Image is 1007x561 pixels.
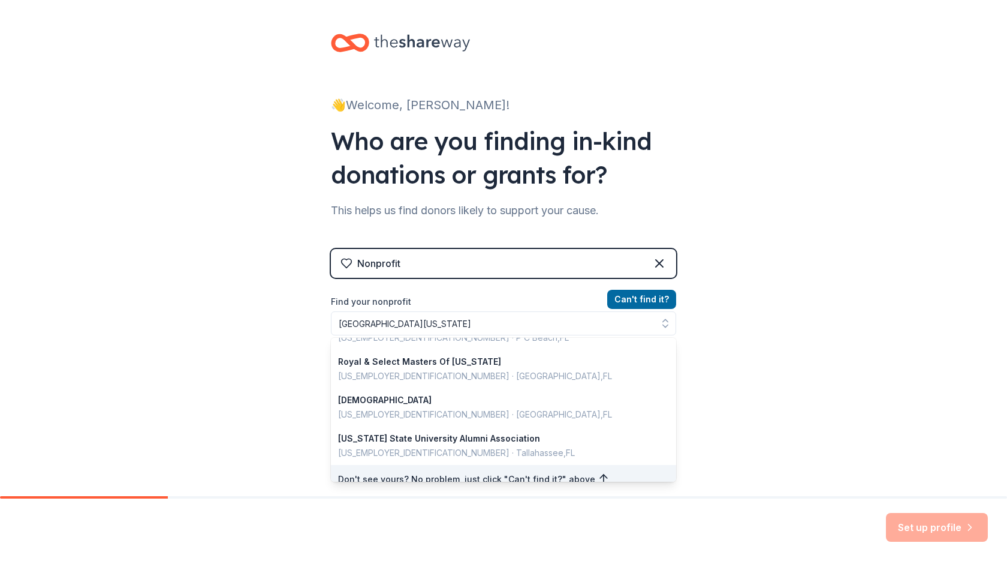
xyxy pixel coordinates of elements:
div: [US_EMPLOYER_IDENTIFICATION_NUMBER] · [GEOGRAPHIC_DATA] , FL [338,407,655,422]
div: [US_STATE] State University Alumni Association [338,431,655,446]
div: [US_EMPLOYER_IDENTIFICATION_NUMBER] · P C Beach , FL [338,331,655,345]
div: [US_EMPLOYER_IDENTIFICATION_NUMBER] · [GEOGRAPHIC_DATA] , FL [338,369,655,383]
div: Royal & Select Masters Of [US_STATE] [338,355,655,369]
div: [US_EMPLOYER_IDENTIFICATION_NUMBER] · Tallahassee , FL [338,446,655,460]
div: Don't see yours? No problem, just click "Can't find it?" above [331,465,676,494]
div: [DEMOGRAPHIC_DATA] [338,393,655,407]
input: Search by name, EIN, or city [331,311,676,335]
